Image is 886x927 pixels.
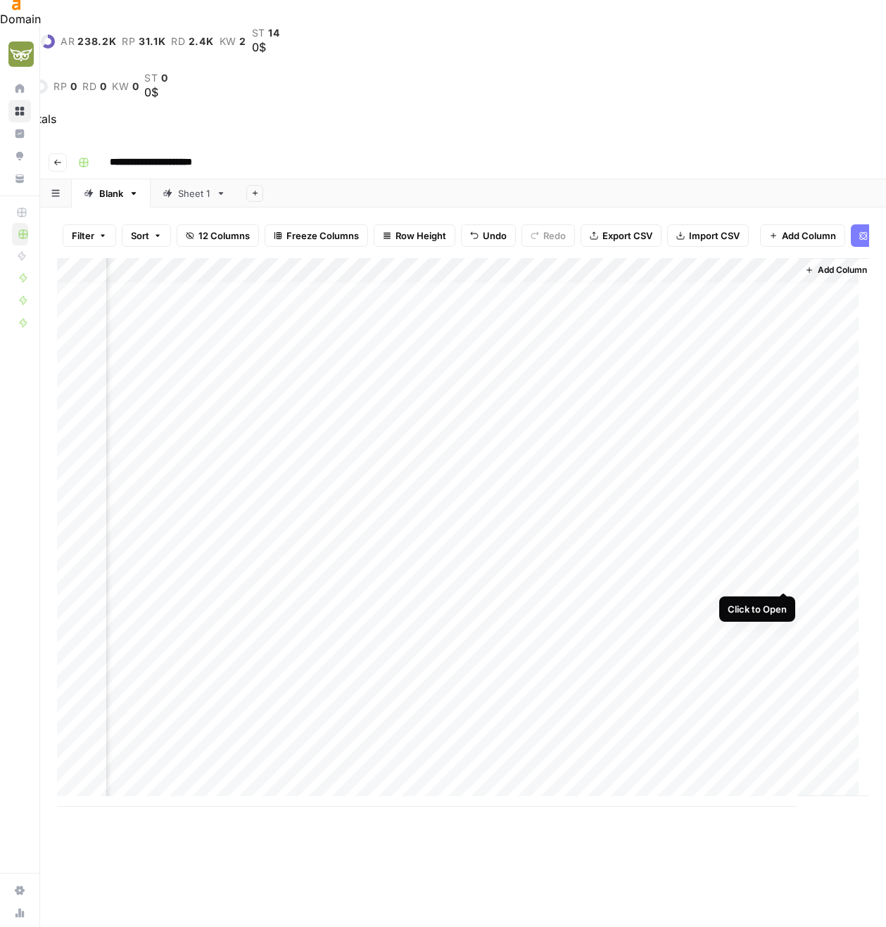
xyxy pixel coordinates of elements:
[144,72,167,84] a: st0
[286,229,359,243] span: Freeze Columns
[239,36,246,47] span: 2
[122,224,171,247] button: Sort
[521,224,575,247] button: Redo
[131,229,149,243] span: Sort
[782,229,836,243] span: Add Column
[799,261,873,279] button: Add Column
[8,879,31,902] a: Settings
[99,186,123,200] div: Blank
[268,27,279,39] span: 14
[177,224,259,247] button: 12 Columns
[82,81,106,92] a: rd0
[161,72,168,84] span: 0
[220,36,246,47] a: kw2
[63,224,116,247] button: Filter
[818,264,867,276] span: Add Column
[72,179,151,207] a: Blank
[543,229,566,243] span: Redo
[132,81,139,92] span: 0
[53,81,67,92] span: rp
[198,229,250,243] span: 12 Columns
[8,145,31,167] a: Opportunities
[112,81,139,92] a: kw0
[122,36,165,47] a: rp31.1K
[61,36,117,47] a: ar238.2K
[252,27,265,39] span: st
[112,81,129,92] span: kw
[374,224,455,247] button: Row Height
[144,84,167,101] div: 0$
[144,72,158,84] span: st
[82,81,96,92] span: rd
[53,81,77,92] a: rp0
[483,229,507,243] span: Undo
[728,602,787,616] div: Click to Open
[77,36,116,47] span: 238.2K
[252,27,280,39] a: st14
[189,36,214,47] span: 2.4K
[100,81,107,92] span: 0
[70,81,77,92] span: 0
[171,36,213,47] a: rd2.4K
[265,224,368,247] button: Freeze Columns
[8,167,31,190] a: Your Data
[461,224,516,247] button: Undo
[220,36,236,47] span: kw
[760,224,845,247] button: Add Column
[72,229,94,243] span: Filter
[151,179,238,207] a: Sheet 1
[139,36,166,47] span: 31.1K
[171,36,185,47] span: rd
[581,224,662,247] button: Export CSV
[252,39,280,56] div: 0$
[122,36,135,47] span: rp
[667,224,749,247] button: Import CSV
[689,229,740,243] span: Import CSV
[602,229,652,243] span: Export CSV
[8,902,31,924] a: Usage
[178,186,210,200] div: Sheet 1
[395,229,446,243] span: Row Height
[61,36,75,47] span: ar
